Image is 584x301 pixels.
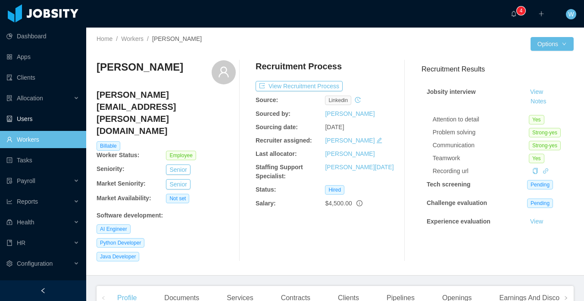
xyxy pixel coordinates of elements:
a: Workers [121,35,144,42]
i: icon: solution [6,95,12,101]
sup: 4 [517,6,525,15]
a: View [527,218,546,225]
a: icon: robotUsers [6,110,79,127]
a: icon: auditClients [6,69,79,86]
b: Staffing Support Specialist: [256,164,303,180]
i: icon: history [355,97,361,103]
span: Strong-yes [529,128,561,137]
a: icon: pie-chartDashboard [6,28,79,45]
i: icon: link [543,168,549,174]
span: [PERSON_NAME] [152,35,202,42]
button: Notes [527,226,550,236]
b: Market Availability: [97,195,151,202]
span: Pending [527,180,553,189]
div: Attention to detail [433,115,529,124]
i: icon: medicine-box [6,219,12,225]
a: [PERSON_NAME] [325,110,375,117]
a: icon: appstoreApps [6,48,79,65]
div: Recording url [433,167,529,176]
span: Pending [527,199,553,208]
i: icon: book [6,240,12,246]
div: Communication [433,141,529,150]
span: Employee [166,151,196,160]
b: Recruiter assigned: [256,137,312,144]
button: Notes [527,96,550,107]
div: Problem solving [433,128,529,137]
b: Salary: [256,200,276,207]
span: HR [17,239,25,246]
a: icon: exportView Recruitment Process [256,83,343,90]
span: Payroll [17,177,35,184]
span: Billable [97,141,120,151]
strong: Jobsity interview [427,88,476,95]
i: icon: copy [532,168,538,174]
h3: Recruitment Results [422,64,574,74]
span: [DATE] [325,124,344,130]
i: icon: plus [538,11,544,17]
b: Source: [256,96,278,103]
span: Allocation [17,95,43,102]
span: Python Developer [97,238,144,248]
span: W [568,9,574,19]
span: Strong-yes [529,141,561,150]
i: icon: file-protect [6,178,12,184]
span: Yes [529,154,544,163]
b: Sourcing date: [256,124,298,130]
a: [PERSON_NAME] [325,137,375,144]
a: icon: profileTasks [6,152,79,169]
button: icon: exportView Recruitment Process [256,81,343,91]
span: AI Engineer [97,224,131,234]
a: [PERSON_NAME] [325,150,375,157]
span: linkedin [325,96,351,105]
i: icon: line-chart [6,199,12,205]
span: info-circle [356,200,362,206]
a: icon: userWorkers [6,131,79,148]
div: Copy [532,167,538,176]
b: Market Seniority: [97,180,146,187]
span: Yes [529,115,544,124]
p: 4 [520,6,523,15]
span: $4,500.00 [325,200,352,207]
span: Not set [166,194,189,203]
span: / [147,35,149,42]
button: Optionsicon: down [531,37,574,51]
div: Teamwork [433,154,529,163]
i: icon: user [218,66,230,78]
h4: [PERSON_NAME][EMAIL_ADDRESS][PERSON_NAME][DOMAIN_NAME] [97,89,236,137]
i: icon: edit [376,137,382,143]
b: Seniority: [97,165,125,172]
span: Reports [17,198,38,205]
span: Hired [325,185,344,195]
span: Health [17,219,34,226]
i: icon: right [564,296,568,300]
button: Senior [166,164,190,175]
b: Status: [256,186,276,193]
a: View [527,88,546,95]
b: Software development : [97,212,163,219]
span: / [116,35,118,42]
i: icon: bell [511,11,517,17]
a: icon: link [543,168,549,174]
b: Last allocator: [256,150,297,157]
b: Sourced by: [256,110,290,117]
h4: Recruitment Process [256,60,342,72]
strong: Experience evaluation [427,218,490,225]
h3: [PERSON_NAME] [97,60,183,74]
a: [PERSON_NAME][DATE] [325,164,393,171]
a: Home [97,35,112,42]
b: Worker Status: [97,152,139,158]
strong: Tech screening [427,181,471,188]
i: icon: left [101,296,106,300]
strong: Challenge evaluation [427,199,487,206]
i: icon: setting [6,261,12,267]
span: Java Developer [97,252,139,261]
button: Senior [166,179,190,189]
span: Configuration [17,260,53,267]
